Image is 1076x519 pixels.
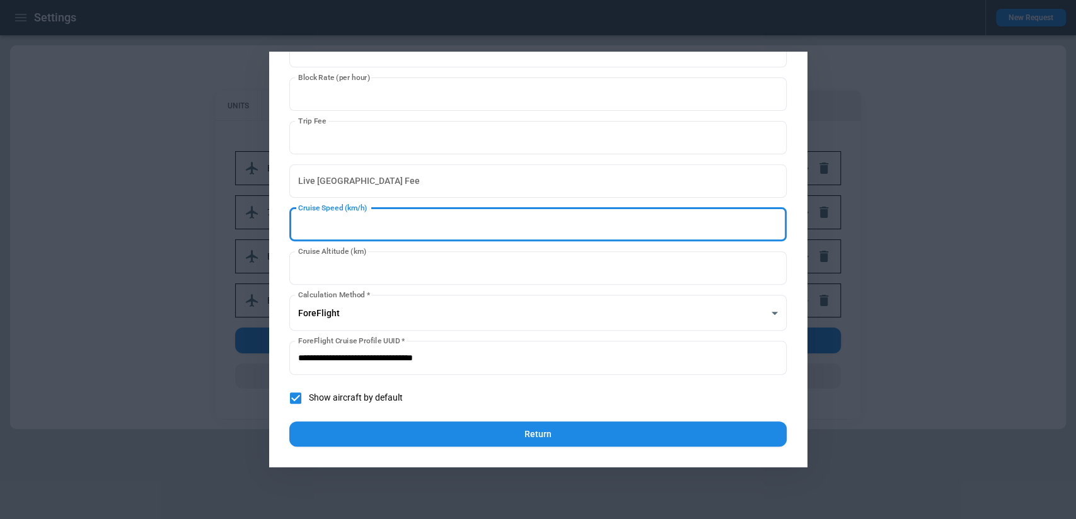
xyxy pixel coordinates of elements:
div: ForeFlight [289,295,787,331]
label: Cruise Altitude (km) [298,246,366,257]
label: Trip Fee [298,115,327,126]
button: Return [289,421,787,447]
label: Calculation Method [298,290,370,300]
label: Block Rate (per hour) [298,72,370,83]
label: Cruise Speed (km/h) [298,203,367,214]
label: ForeFlight Cruise Profile UUID [298,336,405,346]
span: Show aircraft by default [309,392,403,403]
